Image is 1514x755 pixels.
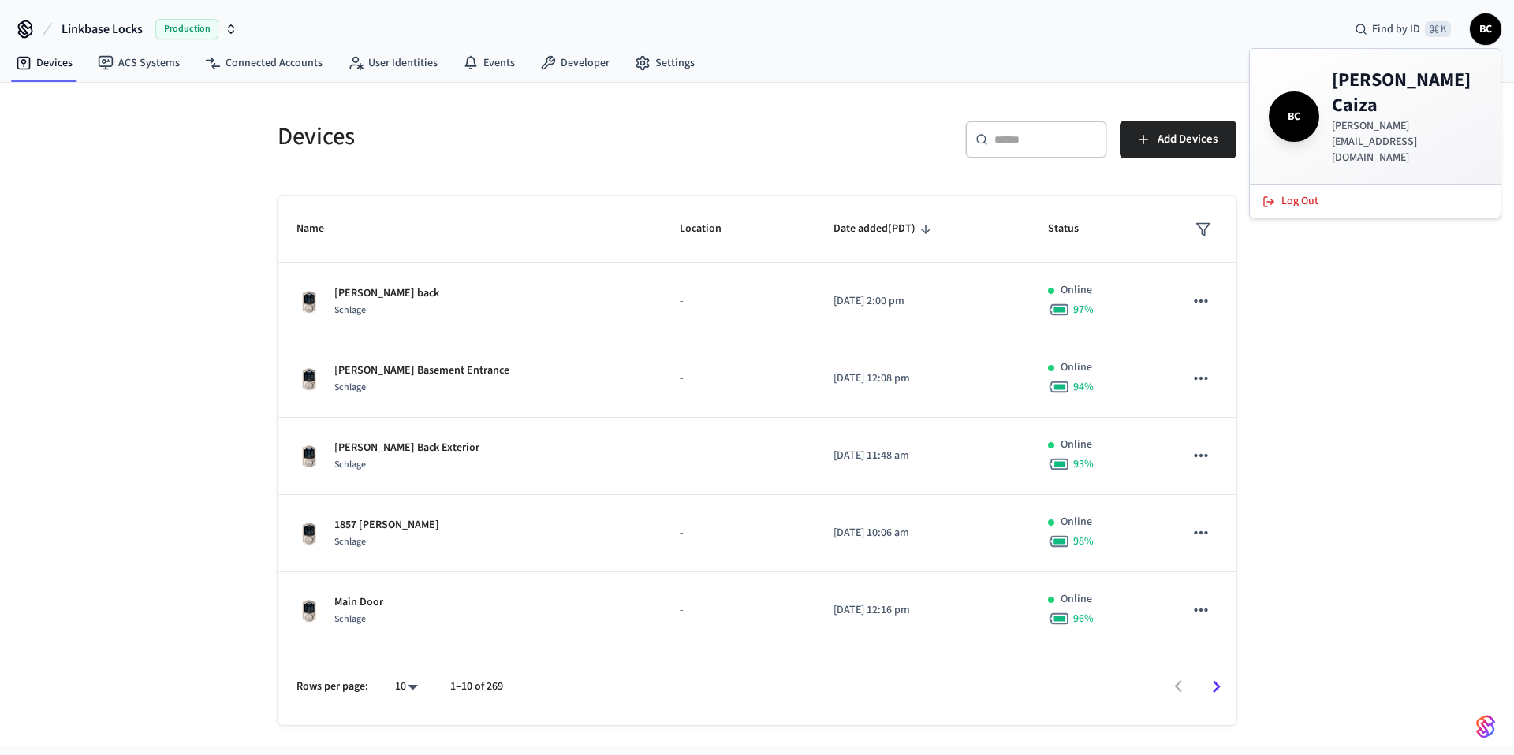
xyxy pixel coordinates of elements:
span: Add Devices [1158,129,1218,150]
span: Find by ID [1372,21,1420,37]
span: Location [680,217,742,241]
p: 1857 [PERSON_NAME] [334,517,439,534]
span: Name [296,217,345,241]
a: Devices [3,49,85,77]
a: Events [450,49,528,77]
p: Online [1061,437,1092,453]
p: [PERSON_NAME] Basement Entrance [334,363,509,379]
p: [PERSON_NAME] back [334,285,439,302]
h5: Devices [278,121,748,153]
p: - [680,525,795,541]
p: [PERSON_NAME] Back Exterior [334,440,479,456]
a: User Identities [335,49,450,77]
a: ACS Systems [85,49,192,77]
span: 93 % [1073,456,1094,472]
img: Schlage Sense Smart Deadbolt with Camelot Trim, Front [296,366,322,392]
button: Log Out [1253,188,1497,214]
p: - [680,370,795,387]
a: Connected Accounts [192,49,335,77]
p: [DATE] 10:06 am [833,525,1010,541]
span: 97 % [1073,302,1094,318]
span: Date added(PDT) [833,217,936,241]
span: BC [1471,15,1500,43]
span: Production [155,19,218,39]
p: Online [1061,359,1092,376]
p: Rows per page: [296,679,368,695]
img: Schlage Sense Smart Deadbolt with Camelot Trim, Front [296,444,322,469]
span: Schlage [334,612,366,626]
p: [DATE] 11:48 am [833,448,1010,464]
span: Schlage [334,381,366,394]
p: Main Door [334,594,383,611]
span: Schlage [334,535,366,549]
p: Online [1061,514,1092,530]
p: - [680,602,795,619]
p: [DATE] 12:16 pm [833,602,1010,619]
a: Settings [622,49,707,77]
button: Go to next page [1198,668,1235,705]
img: Schlage Sense Smart Deadbolt with Camelot Trim, Front [296,598,322,623]
span: 98 % [1073,534,1094,549]
h4: [PERSON_NAME] Caiza [1332,68,1482,118]
span: 94 % [1073,379,1094,395]
span: ⌘ K [1425,21,1451,37]
span: Schlage [334,303,366,317]
p: - [680,448,795,464]
span: 96 % [1073,611,1094,627]
p: 1–10 of 269 [450,679,503,695]
p: [DATE] 12:08 pm [833,370,1010,387]
img: SeamLogoGradient.69752ec5.svg [1476,714,1495,739]
div: Find by ID⌘ K [1342,15,1464,43]
button: BC [1470,13,1501,45]
span: Schlage [334,458,366,471]
span: BC [1272,95,1316,139]
img: Schlage Sense Smart Deadbolt with Camelot Trim, Front [296,289,322,314]
button: Add Devices [1120,121,1236,158]
a: Developer [528,49,622,77]
p: [PERSON_NAME][EMAIL_ADDRESS][DOMAIN_NAME] [1332,118,1482,166]
div: 10 [387,675,425,698]
span: Linkbase Locks [62,20,143,39]
p: [DATE] 2:00 pm [833,293,1010,310]
span: Status [1048,217,1099,241]
p: Online [1061,282,1092,299]
p: - [680,293,795,310]
img: Schlage Sense Smart Deadbolt with Camelot Trim, Front [296,521,322,546]
p: Online [1061,591,1092,608]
